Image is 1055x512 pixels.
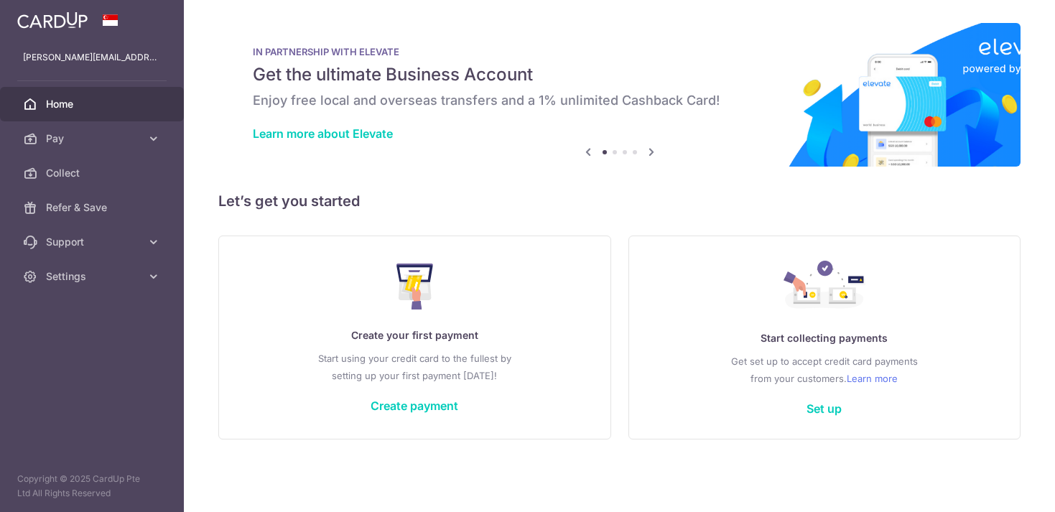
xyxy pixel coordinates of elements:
img: Renovation banner [218,23,1021,167]
img: Collect Payment [784,261,865,312]
h5: Get the ultimate Business Account [253,63,986,86]
h5: Let’s get you started [218,190,1021,213]
span: Refer & Save [46,200,141,215]
span: Collect [46,166,141,180]
p: Start collecting payments [658,330,992,347]
p: Create your first payment [248,327,582,344]
p: [PERSON_NAME][EMAIL_ADDRESS][DOMAIN_NAME] [23,50,161,65]
a: Learn more about Elevate [253,126,393,141]
p: Start using your credit card to the fullest by setting up your first payment [DATE]! [248,350,582,384]
iframe: Opens a widget where you can find more information [962,469,1041,505]
p: Get set up to accept credit card payments from your customers. [658,353,992,387]
h6: Enjoy free local and overseas transfers and a 1% unlimited Cashback Card! [253,92,986,109]
a: Create payment [371,399,458,413]
span: Pay [46,131,141,146]
img: Make Payment [396,264,433,309]
a: Learn more [847,370,898,387]
a: Set up [807,401,842,416]
p: IN PARTNERSHIP WITH ELEVATE [253,46,986,57]
span: Home [46,97,141,111]
img: CardUp [17,11,88,29]
span: Settings [46,269,141,284]
span: Support [46,235,141,249]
